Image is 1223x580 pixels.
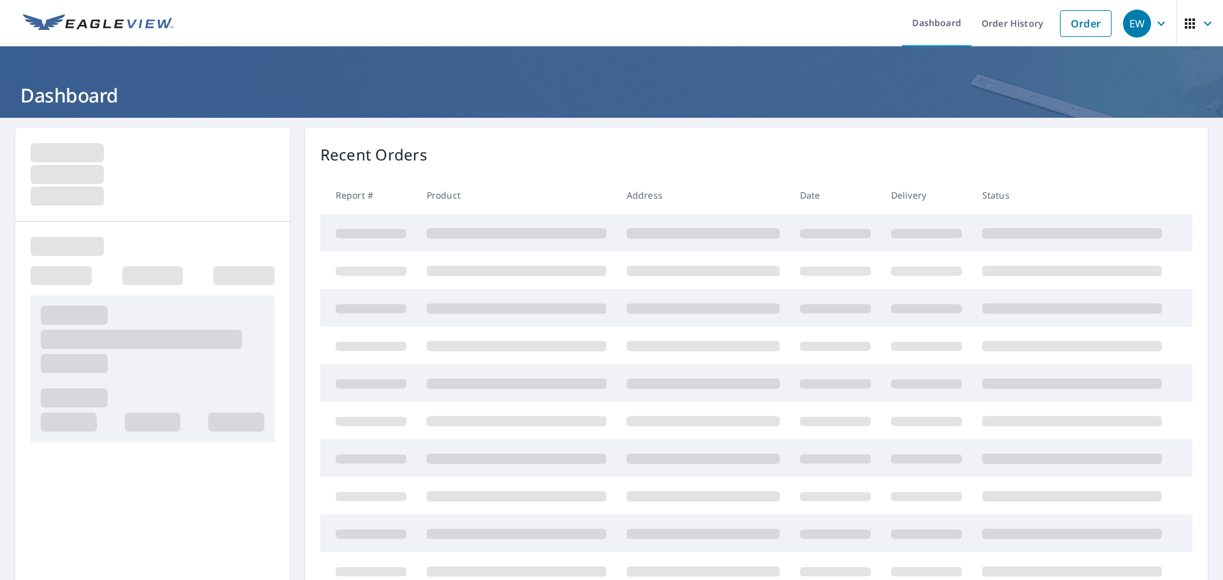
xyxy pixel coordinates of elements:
[320,143,427,166] p: Recent Orders
[320,176,417,214] th: Report #
[23,14,173,33] img: EV Logo
[881,176,972,214] th: Delivery
[790,176,881,214] th: Date
[972,176,1172,214] th: Status
[1060,10,1112,37] a: Order
[617,176,790,214] th: Address
[1123,10,1151,38] div: EW
[15,82,1208,108] h1: Dashboard
[417,176,617,214] th: Product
